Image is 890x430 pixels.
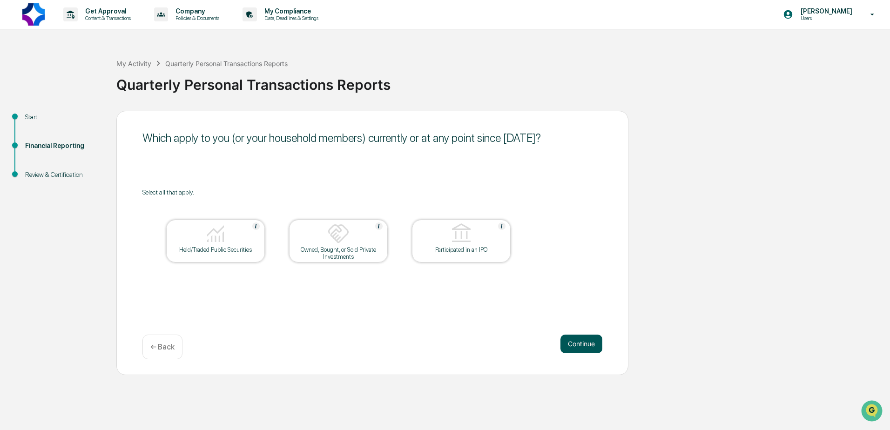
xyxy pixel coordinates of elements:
[25,141,101,151] div: Financial Reporting
[257,7,323,15] p: My Compliance
[142,131,602,145] div: Which apply to you (or your ) currently or at any point since [DATE] ?
[269,131,362,145] u: household members
[19,117,60,127] span: Preclearance
[66,157,113,165] a: Powered byPylon
[158,74,169,85] button: Start new chat
[67,118,75,126] div: 🗄️
[116,60,151,67] div: My Activity
[150,343,175,351] p: ← Back
[793,7,857,15] p: [PERSON_NAME]
[142,188,602,196] div: Select all that apply.
[116,69,885,93] div: Quarterly Personal Transactions Reports
[9,71,26,88] img: 1746055101610-c473b297-6a78-478c-a979-82029cc54cd1
[64,114,119,130] a: 🗄️Attestations
[168,15,224,21] p: Policies & Documents
[498,222,506,230] img: Help
[327,222,350,245] img: Owned, Bought, or Sold Private Investments
[375,222,383,230] img: Help
[9,118,17,126] div: 🖐️
[19,135,59,144] span: Data Lookup
[22,3,45,26] img: logo
[32,81,118,88] div: We're available if you need us!
[93,158,113,165] span: Pylon
[252,222,260,230] img: Help
[32,71,153,81] div: Start new chat
[77,117,115,127] span: Attestations
[419,246,503,253] div: Participated in an IPO
[297,246,380,260] div: Owned, Bought, or Sold Private Investments
[78,15,135,21] p: Content & Transactions
[78,7,135,15] p: Get Approval
[204,222,227,245] img: Held/Traded Public Securities
[6,114,64,130] a: 🖐️Preclearance
[9,136,17,143] div: 🔎
[860,399,885,424] iframe: Open customer support
[6,131,62,148] a: 🔎Data Lookup
[165,60,288,67] div: Quarterly Personal Transactions Reports
[793,15,857,21] p: Users
[174,246,257,253] div: Held/Traded Public Securities
[257,15,323,21] p: Data, Deadlines & Settings
[560,335,602,353] button: Continue
[450,222,472,245] img: Participated in an IPO
[25,170,101,180] div: Review & Certification
[25,112,101,122] div: Start
[9,20,169,34] p: How can we help?
[168,7,224,15] p: Company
